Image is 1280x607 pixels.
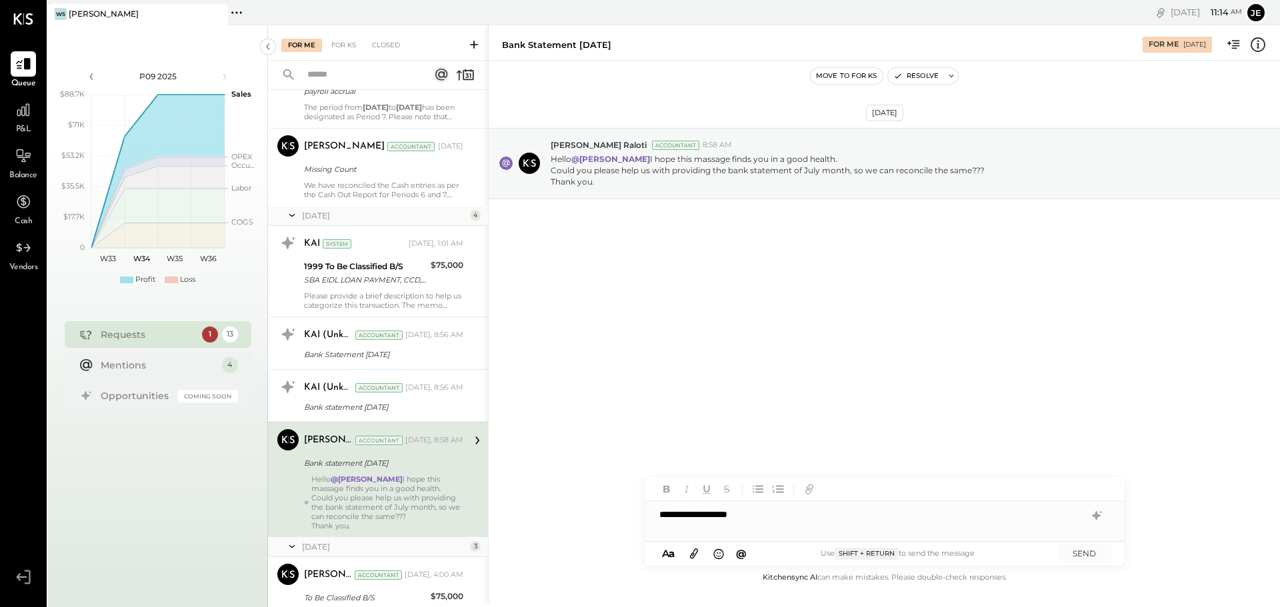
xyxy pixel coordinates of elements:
p: Hello I hope this massage finds you in a good health. [551,153,985,187]
div: 4 [470,210,481,221]
div: Closed [365,39,407,52]
div: [DATE], 8:56 AM [405,330,463,340]
a: P&L [1,97,46,136]
text: W36 [199,254,216,263]
div: P09 2025 [101,71,215,82]
text: 0 [80,243,85,252]
div: Bank Statement [DATE] [304,348,459,361]
div: [PERSON_NAME] Raloti [304,434,353,447]
div: 1999 To Be Classified B/S [304,260,427,273]
div: Use to send the message [751,548,1045,560]
div: Coming Soon [178,390,238,402]
span: [PERSON_NAME] Raloti [551,139,647,151]
div: [PERSON_NAME] [304,568,352,582]
div: $75,000 [431,259,463,272]
div: 3 [470,541,481,552]
div: Loss [180,275,195,285]
div: copy link [1154,5,1167,19]
strong: @[PERSON_NAME] [331,474,403,484]
div: [DATE] [1183,40,1206,49]
div: [DATE] [302,541,467,552]
span: Cash [15,216,32,228]
text: W33 [100,254,116,263]
strong: [DATE] [363,103,389,112]
div: [DATE], 8:56 AM [405,382,463,393]
div: The period from to has been designated as Period 7. Please note that there will be no payroll acc... [304,103,463,121]
div: 1 [202,326,218,342]
div: [DATE] [866,105,903,121]
span: P&L [16,124,31,136]
div: KAI (Unknown) [304,381,353,394]
div: Bank statement [DATE] [304,456,459,470]
div: SBA EIDL LOAN PAYMENT, CCD, 0000 SBA EIDL LOAN PAYMENT, CCD, 00 [304,273,427,287]
button: je [1245,2,1267,23]
div: For Me [281,39,322,52]
div: Requests [101,328,195,341]
text: $88.7K [60,89,85,99]
button: @ [732,545,751,562]
div: KAI (Unknown) [304,328,353,342]
strong: [DATE] [396,103,422,112]
div: [PERSON_NAME] [69,8,139,19]
div: For Me [1149,39,1179,50]
button: Resolve [888,68,944,84]
div: 13 [222,326,238,342]
div: Hello I hope this massage finds you in a good health. [311,474,463,530]
a: Queue [1,51,46,90]
text: W35 [167,254,183,263]
div: payroll accrual [304,85,459,98]
button: Unordered List [749,480,767,498]
div: Bank statement [DATE] [502,39,611,51]
div: [DATE], 8:58 AM [405,435,463,446]
div: [DATE] [438,141,463,152]
text: Occu... [231,161,254,170]
div: [DATE], 4:00 AM [405,570,463,580]
button: SEND [1058,544,1111,562]
span: @ [736,547,747,560]
strong: @[PERSON_NAME] [571,154,650,164]
div: WS [55,8,67,20]
div: Accountant [355,570,402,580]
div: 4 [222,357,238,373]
a: Cash [1,189,46,228]
div: Accountant [355,330,403,340]
button: Aa [658,546,679,561]
text: $53.2K [61,151,85,160]
div: Accountant [652,141,699,150]
div: Thank you. [311,521,463,530]
a: Balance [1,143,46,182]
div: Bank statement [DATE] [304,400,459,414]
text: W34 [133,254,150,263]
span: a [669,547,675,560]
div: [DATE] [302,210,467,221]
button: Add URL [801,480,818,498]
div: Could you please help us with providing the bank statement of July month, so we can reconcile the... [551,165,985,187]
div: Accountant [355,383,403,392]
button: Italic [678,480,695,498]
text: Sales [231,89,251,99]
span: 8:58 AM [703,140,732,151]
div: Mentions [101,358,215,372]
div: [DATE] [1171,6,1242,19]
span: Balance [9,170,37,182]
div: Could you please help us with providing the bank statement of July month, so we can reconcile the... [311,493,463,530]
a: Vendors [1,235,46,274]
div: KAI [304,237,320,251]
div: [DATE], 1:01 AM [409,239,463,249]
button: Ordered List [769,480,787,498]
button: Strikethrough [718,480,735,498]
text: $17.7K [63,212,85,221]
button: Bold [658,480,675,498]
div: Accountant [387,142,435,151]
button: Underline [698,480,715,498]
div: [PERSON_NAME] [304,140,385,153]
text: Labor [231,183,251,193]
span: Shift + Return [835,548,899,560]
span: Queue [11,78,36,90]
div: $75,000 [431,590,463,603]
text: $35.5K [61,181,85,191]
span: Vendors [9,262,38,274]
div: To Be Classified B/S [304,591,427,604]
div: Accountant [355,436,403,445]
div: Profit [135,275,155,285]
